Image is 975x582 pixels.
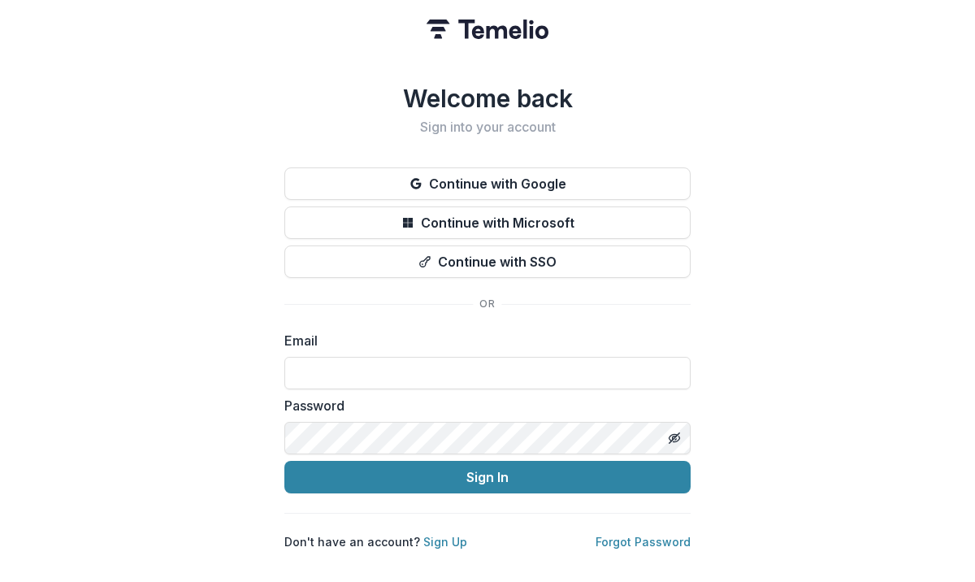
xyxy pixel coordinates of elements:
p: Don't have an account? [284,533,467,550]
button: Continue with SSO [284,245,691,278]
a: Sign Up [423,535,467,549]
h1: Welcome back [284,84,691,113]
h2: Sign into your account [284,119,691,135]
a: Forgot Password [596,535,691,549]
button: Toggle password visibility [661,425,687,451]
img: Temelio [427,20,548,39]
label: Email [284,331,681,350]
button: Continue with Google [284,167,691,200]
button: Sign In [284,461,691,493]
button: Continue with Microsoft [284,206,691,239]
label: Password [284,396,681,415]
